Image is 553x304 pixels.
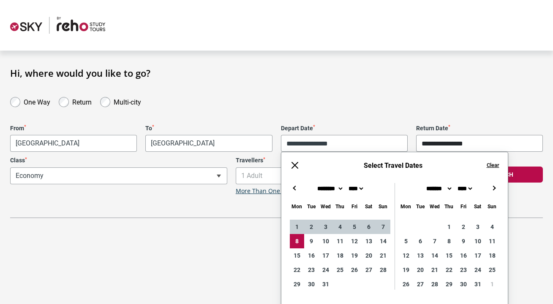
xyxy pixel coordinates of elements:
button: ← [290,183,300,193]
div: 30 [304,277,319,291]
label: Multi-city [114,96,141,106]
div: 16 [456,248,471,263]
div: 17 [471,248,485,263]
div: 11 [485,234,499,248]
div: 19 [347,248,362,263]
div: 26 [347,263,362,277]
span: Economy [10,167,227,184]
div: 3 [319,220,333,234]
div: 29 [290,277,304,291]
div: 22 [442,263,456,277]
div: 25 [485,263,499,277]
div: 10 [471,234,485,248]
div: 5 [399,234,413,248]
div: 28 [428,277,442,291]
label: Class [10,157,227,164]
span: Phnom Penh, Cambodia [145,135,272,152]
div: 14 [428,248,442,263]
div: Saturday [362,202,376,211]
div: 29 [442,277,456,291]
div: 11 [333,234,347,248]
div: 14 [376,234,390,248]
div: 15 [290,248,304,263]
div: 7 [428,234,442,248]
div: 26 [399,277,413,291]
span: 1 Adult [236,168,452,184]
div: 8 [290,234,304,248]
div: 30 [456,277,471,291]
span: 1 Adult [236,167,453,184]
h6: Select Travel Dates [308,161,478,169]
div: 10 [319,234,333,248]
div: 13 [362,234,376,248]
div: Sunday [485,202,499,211]
div: 21 [428,263,442,277]
label: To [145,125,272,132]
div: 8 [442,234,456,248]
div: 1 [442,220,456,234]
div: 17 [319,248,333,263]
div: Monday [399,202,413,211]
div: 9 [304,234,319,248]
button: → [489,183,499,193]
a: More Than One Traveller? [236,188,309,195]
div: 28 [376,263,390,277]
div: 12 [399,248,413,263]
label: From [10,125,137,132]
div: 27 [413,277,428,291]
div: 27 [362,263,376,277]
div: 23 [304,263,319,277]
div: 24 [319,263,333,277]
div: 1 [485,277,499,291]
div: 4 [333,220,347,234]
div: Friday [456,202,471,211]
div: Thursday [333,202,347,211]
div: 2 [304,220,319,234]
label: Depart Date [281,125,408,132]
span: Economy [11,168,227,184]
div: 1 [290,220,304,234]
div: 3 [471,220,485,234]
div: 15 [442,248,456,263]
div: Saturday [471,202,485,211]
div: 12 [347,234,362,248]
div: Tuesday [304,202,319,211]
div: 25 [333,263,347,277]
div: 6 [413,234,428,248]
div: 18 [333,248,347,263]
div: 23 [456,263,471,277]
span: Phnom Penh, Cambodia [146,135,272,151]
label: One Way [24,96,50,106]
div: 2 [456,220,471,234]
span: Melbourne, Australia [10,135,137,152]
div: 16 [304,248,319,263]
div: 31 [319,277,333,291]
div: 24 [471,263,485,277]
div: 22 [290,263,304,277]
label: Return Date [416,125,543,132]
div: Friday [347,202,362,211]
span: Melbourne, Australia [11,135,136,151]
div: 19 [399,263,413,277]
label: Travellers [236,157,453,164]
div: Wednesday [428,202,442,211]
div: 4 [485,220,499,234]
div: Thursday [442,202,456,211]
label: Return [72,96,92,106]
div: Wednesday [319,202,333,211]
div: 21 [376,248,390,263]
div: 31 [471,277,485,291]
div: 9 [456,234,471,248]
div: 5 [347,220,362,234]
div: Monday [290,202,304,211]
div: 20 [413,263,428,277]
div: Tuesday [413,202,428,211]
h1: Hi, where would you like to go? [10,67,543,78]
div: Sunday [376,202,390,211]
div: 7 [376,220,390,234]
div: 20 [362,248,376,263]
div: 13 [413,248,428,263]
button: Clear [487,161,499,169]
div: 18 [485,248,499,263]
div: 6 [362,220,376,234]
